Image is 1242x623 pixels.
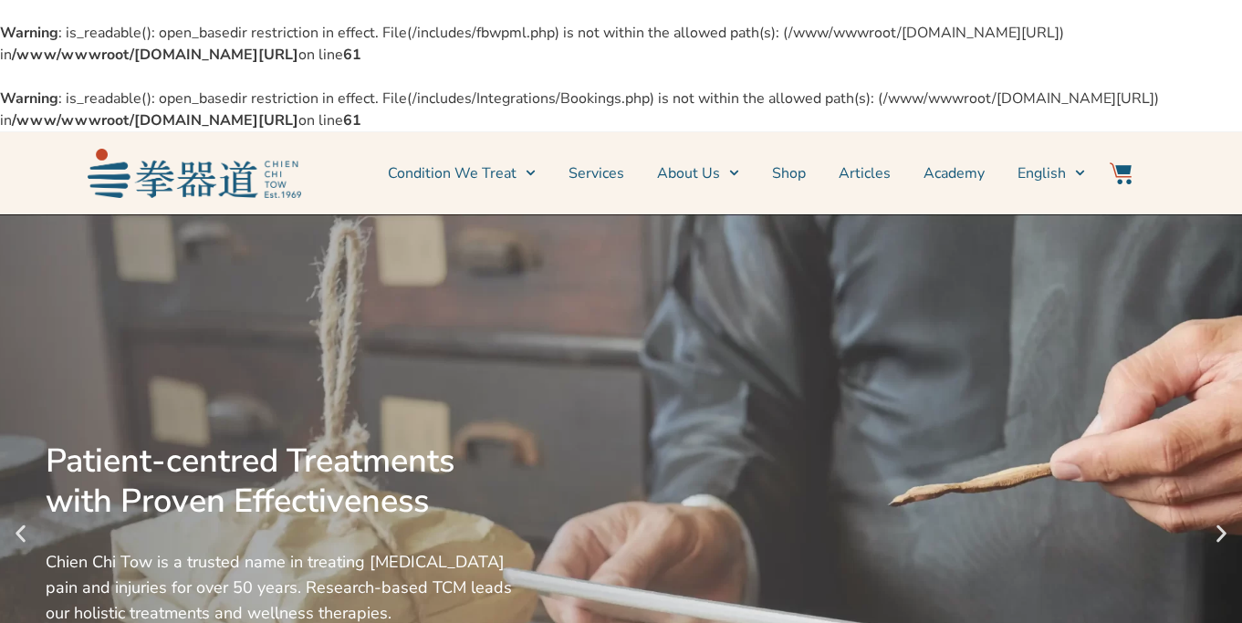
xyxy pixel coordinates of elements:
a: English [1018,151,1085,196]
b: /www/wwwroot/[DOMAIN_NAME][URL] [12,45,298,65]
a: Articles [839,151,891,196]
div: Next slide [1210,523,1233,545]
b: 61 [343,45,361,65]
div: Previous slide [9,523,32,545]
a: Condition We Treat [388,151,536,196]
span: English [1018,162,1066,184]
a: Shop [772,151,806,196]
div: Patient-centred Treatments with Proven Effectiveness [46,441,517,522]
b: 61 [343,110,361,130]
b: /www/wwwroot/[DOMAIN_NAME][URL] [12,110,298,130]
a: Services [569,151,624,196]
img: Website Icon-03 [1110,162,1132,184]
a: Academy [924,151,985,196]
nav: Menu [310,151,1086,196]
a: About Us [657,151,739,196]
